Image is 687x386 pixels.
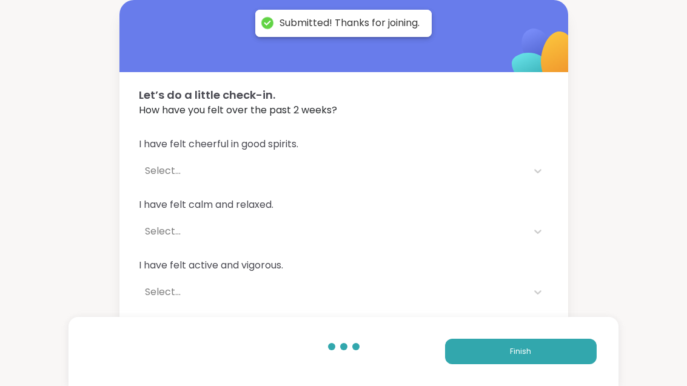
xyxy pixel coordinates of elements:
span: How have you felt over the past 2 weeks? [139,103,549,118]
span: I have felt cheerful in good spirits. [139,137,549,151]
div: Select... [145,164,521,178]
span: Finish [510,346,531,357]
button: Finish [445,339,597,364]
span: I have felt calm and relaxed. [139,198,549,212]
span: Let’s do a little check-in. [139,87,549,103]
div: Select... [145,224,521,239]
div: Submitted! Thanks for joining. [280,17,420,30]
div: Select... [145,285,521,299]
span: I have felt active and vigorous. [139,258,549,273]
